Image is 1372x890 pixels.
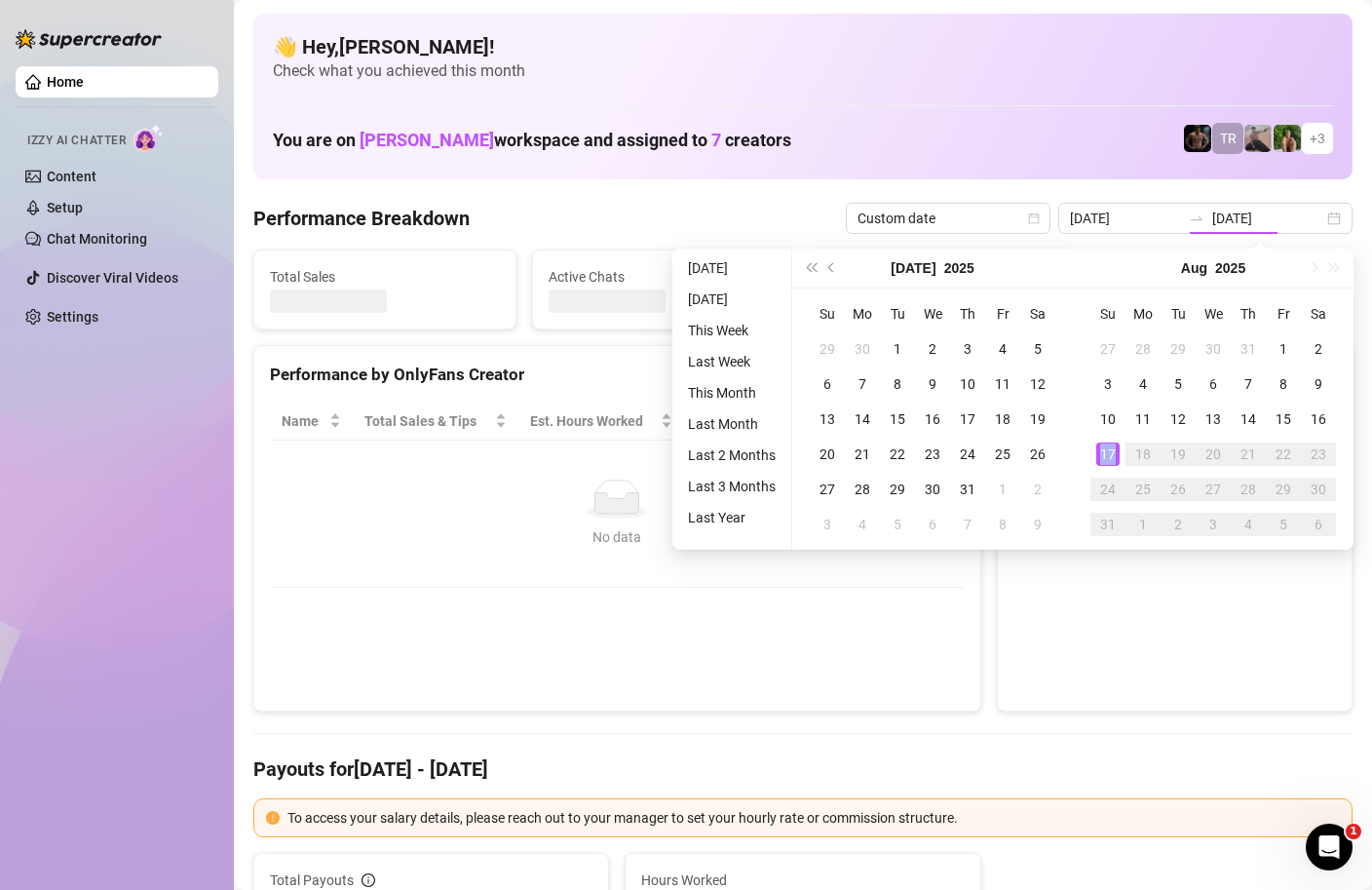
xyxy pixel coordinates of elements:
span: Active Chats [549,266,779,288]
span: swap-right [1189,211,1204,226]
img: LC [1244,125,1272,152]
a: Chat Monitoring [47,231,147,247]
div: No data [289,526,945,548]
div: Est. Hours Worked [530,410,658,432]
a: Content [47,169,96,184]
div: Performance by OnlyFans Creator [270,362,965,388]
th: Sales / Hour [684,403,810,441]
a: Home [47,74,84,90]
span: Check what you achieved this month [273,60,1333,82]
div: Sales by OnlyFans Creator [1013,362,1336,388]
a: Settings [47,309,98,325]
span: 1 [1346,824,1361,839]
th: Total Sales & Tips [353,403,517,441]
h4: 👋 Hey, [PERSON_NAME] ! [273,33,1333,60]
img: logo-BBDzfeDw.svg [16,29,162,49]
span: Custom date [857,204,1039,233]
th: Chat Conversion [810,403,965,441]
span: Total Sales & Tips [364,410,490,432]
input: End date [1212,208,1323,229]
span: to [1189,211,1204,226]
span: info-circle [362,873,375,887]
span: [PERSON_NAME] [360,130,494,150]
span: Messages Sent [827,266,1057,288]
iframe: Intercom live chat [1306,824,1353,871]
span: Name [282,410,325,432]
span: TR [1220,128,1237,149]
a: Discover Viral Videos [47,270,178,286]
h1: You are on workspace and assigned to creators [273,130,791,151]
span: Chat Conversion [821,410,937,432]
span: + 3 [1310,128,1325,149]
span: exclamation-circle [266,811,280,825]
span: Izzy AI Chatter [27,132,126,150]
img: Trent [1184,125,1211,152]
a: Setup [47,200,83,215]
span: calendar [1028,213,1040,224]
th: Name [270,403,353,441]
h4: Payouts for [DATE] - [DATE] [253,755,1353,783]
span: Sales / Hour [696,410,782,432]
img: AI Chatter [133,124,164,152]
div: To access your salary details, please reach out to your manager to set your hourly rate or commis... [287,807,1340,829]
input: Start date [1070,208,1181,229]
h4: Performance Breakdown [253,205,470,232]
span: 7 [711,130,721,150]
img: Nathaniel [1274,125,1301,152]
span: Total Sales [270,266,500,288]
